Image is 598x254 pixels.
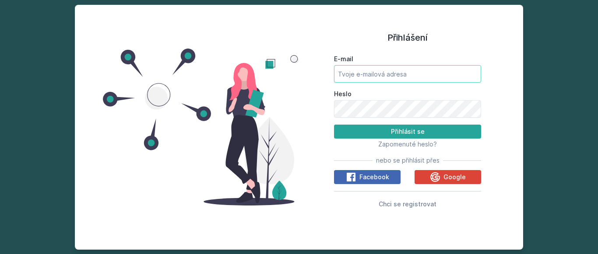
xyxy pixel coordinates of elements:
span: Google [443,173,466,181]
label: Heslo [334,90,481,98]
span: Chci se registrovat [379,200,436,208]
input: Tvoje e-mailová adresa [334,65,481,83]
span: Zapomenuté heslo? [378,140,437,148]
button: Google [415,170,481,184]
label: E-mail [334,55,481,63]
button: Facebook [334,170,401,184]
button: Chci se registrovat [379,198,436,209]
button: Přihlásit se [334,125,481,139]
h1: Přihlášení [334,31,481,44]
span: Facebook [359,173,389,181]
span: nebo se přihlásit přes [376,156,440,165]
